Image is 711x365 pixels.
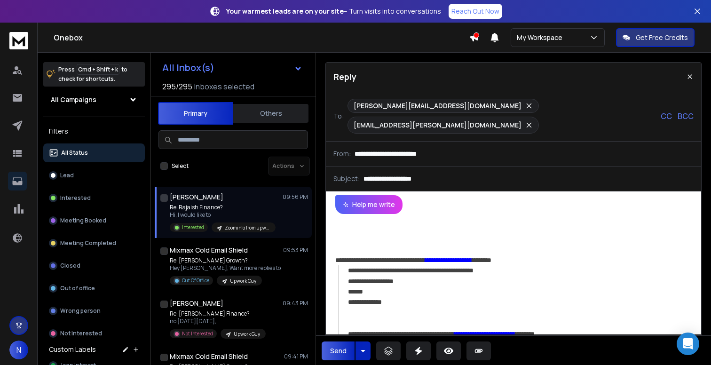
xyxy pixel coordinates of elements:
[333,111,344,121] p: To:
[182,224,204,231] p: Interested
[333,174,360,183] p: Subject:
[616,28,695,47] button: Get Free Credits
[170,204,276,211] p: Re: Rajaish Finance?
[43,125,145,138] h3: Filters
[51,95,96,104] h1: All Campaigns
[678,111,694,122] p: BCC
[162,81,192,92] span: 295 / 295
[194,81,254,92] h3: Inboxes selected
[43,90,145,109] button: All Campaigns
[333,149,351,159] p: From:
[155,58,310,77] button: All Inbox(s)
[9,32,28,49] img: logo
[158,102,233,125] button: Primary
[449,4,502,19] a: Reach Out Now
[170,192,223,202] h1: [PERSON_NAME]
[283,193,308,201] p: 09:56 PM
[225,224,270,231] p: Zoominfo from upwork guy maybe its a scam who knows
[43,189,145,207] button: Interested
[43,256,145,275] button: Closed
[77,64,119,75] span: Cmd + Shift + k
[43,166,145,185] button: Lead
[60,262,80,270] p: Closed
[182,277,209,284] p: Out Of Office
[233,103,308,124] button: Others
[234,331,260,338] p: Upwork Guy
[226,7,344,16] strong: Your warmest leads are on your site
[60,194,91,202] p: Interested
[61,149,88,157] p: All Status
[636,33,688,42] p: Get Free Credits
[170,264,281,272] p: Hey [PERSON_NAME], Want more replies to
[335,195,403,214] button: Help me write
[284,353,308,360] p: 09:41 PM
[43,234,145,253] button: Meeting Completed
[354,101,521,111] p: [PERSON_NAME][EMAIL_ADDRESS][DOMAIN_NAME]
[172,162,189,170] label: Select
[283,246,308,254] p: 09:53 PM
[9,341,28,359] button: N
[60,330,102,337] p: Not Interested
[517,33,566,42] p: My Workspace
[43,211,145,230] button: Meeting Booked
[54,32,469,43] h1: Onebox
[170,246,248,255] h1: Mixmax Cold Email Shield
[182,330,213,337] p: Not Interested
[60,239,116,247] p: Meeting Completed
[677,333,699,355] div: Open Intercom Messenger
[170,211,276,219] p: Hi, I would like to
[60,285,95,292] p: Out of office
[661,111,672,122] p: CC
[170,352,248,361] h1: Mixmax Cold Email Shield
[170,310,266,317] p: Re: [PERSON_NAME] Finance?
[49,345,96,354] h3: Custom Labels
[451,7,499,16] p: Reach Out Now
[170,257,281,264] p: Re: [PERSON_NAME] Growth?
[283,300,308,307] p: 09:43 PM
[60,217,106,224] p: Meeting Booked
[58,65,127,84] p: Press to check for shortcuts.
[43,324,145,343] button: Not Interested
[322,341,355,360] button: Send
[226,7,441,16] p: – Turn visits into conversations
[60,172,74,179] p: Lead
[230,278,256,285] p: Upwork Guy
[354,120,521,130] p: [EMAIL_ADDRESS][PERSON_NAME][DOMAIN_NAME]
[170,299,223,308] h1: [PERSON_NAME]
[162,63,214,72] h1: All Inbox(s)
[43,143,145,162] button: All Status
[60,307,101,315] p: Wrong person
[43,302,145,320] button: Wrong person
[333,70,356,83] p: Reply
[43,279,145,298] button: Out of office
[170,317,266,325] p: no [DATE][DATE],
